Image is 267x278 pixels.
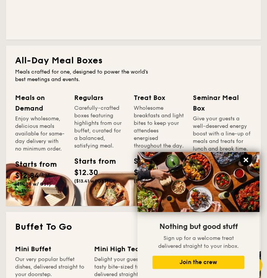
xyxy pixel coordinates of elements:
[15,221,252,233] h2: Buffet To Go
[134,92,184,103] div: Treat Box
[153,256,244,269] button: Join the crew
[15,244,85,254] div: Mini Buffet
[193,115,252,153] div: Give your guests a well-deserved energy boost with a line-up of meals and treats for lunch and br...
[240,154,252,166] button: Close
[15,68,157,83] div: Meals crafted for one, designed to power the world's best meetings and events.
[15,159,37,170] div: Starts from
[74,168,98,177] span: $12.30
[193,92,252,114] div: Seminar Meal Box
[159,222,238,231] span: Nothing but good stuff
[137,152,259,212] img: DSC07876-Edit02-Large.jpeg
[15,115,65,153] div: Enjoy wholesome, delicious meals available for same-day delivery with no minimum order.
[74,156,96,167] div: Starts from
[158,235,239,249] span: Sign up for a welcome treat delivered straight to your inbox.
[134,178,168,184] span: ($11.23 w/ GST)
[15,55,252,67] h2: All-Day Meal Boxes
[134,156,156,167] div: Starts from
[134,168,158,177] span: $10.30
[15,181,51,187] span: ($14.00 w/ GST)
[15,92,65,114] div: Meals on Demand
[134,104,184,150] div: Wholesome breakfasts and light bites to keep your attendees energised throughout the day.
[94,244,173,254] div: Mini High Tea
[74,104,124,150] div: Carefully-crafted boxes featuring highlights from our buffet, curated for a balanced, satisfying ...
[74,178,108,184] span: ($13.41 w/ GST)
[74,92,124,103] div: Regulars
[15,171,39,180] span: $12.84
[39,172,50,177] span: /box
